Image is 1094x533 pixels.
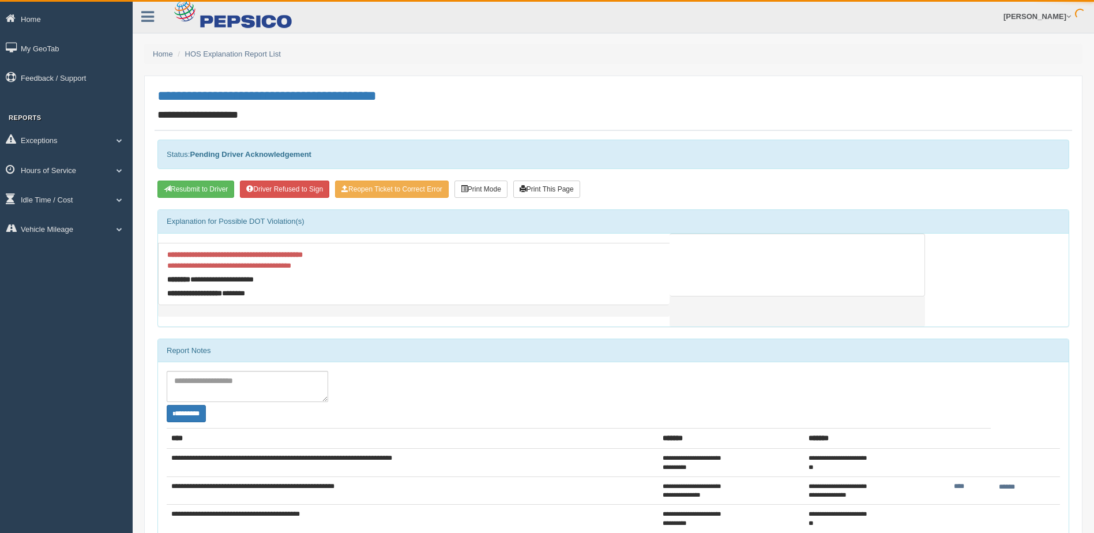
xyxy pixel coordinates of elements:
button: Print This Page [513,181,580,198]
button: Reopen Ticket [335,181,449,198]
div: Status: [157,140,1069,169]
strong: Pending Driver Acknowledgement [190,150,311,159]
button: Resubmit To Driver [157,181,234,198]
a: HOS Explanation Report List [185,50,281,58]
div: Explanation for Possible DOT Violation(s) [158,210,1069,233]
a: Home [153,50,173,58]
button: Driver Refused to Sign [240,181,329,198]
div: Report Notes [158,339,1069,362]
button: Print Mode [454,181,507,198]
button: Change Filter Options [167,405,206,422]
